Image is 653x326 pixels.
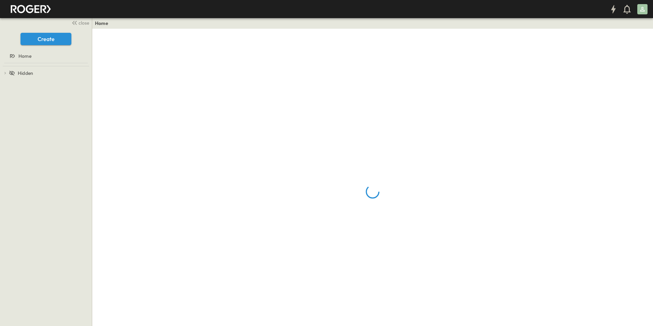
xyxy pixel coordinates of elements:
[69,18,91,27] button: close
[18,70,33,77] span: Hidden
[1,51,89,61] a: Home
[79,19,89,26] span: close
[95,20,108,27] a: Home
[95,20,112,27] nav: breadcrumbs
[20,33,71,45] button: Create
[18,53,31,59] span: Home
